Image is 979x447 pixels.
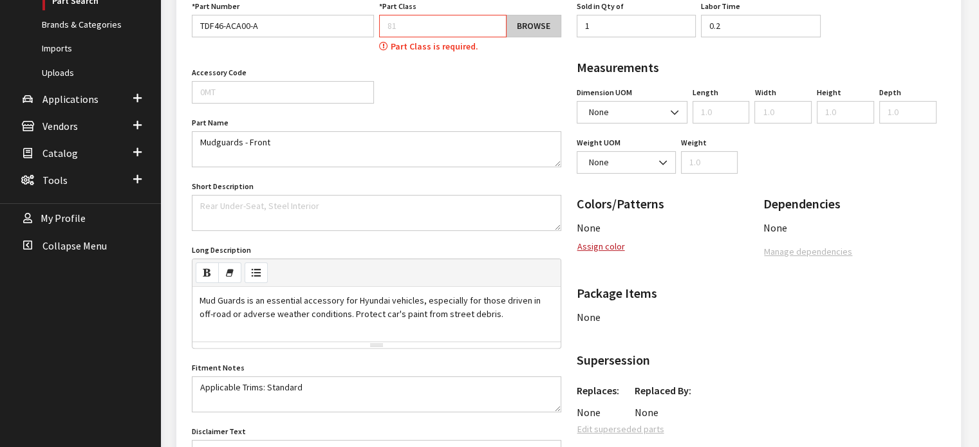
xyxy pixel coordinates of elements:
[693,101,750,123] input: 1.0
[763,220,946,235] li: None
[42,239,107,252] span: Collapse Menu
[42,93,98,105] span: Applications
[192,117,228,129] label: Part Name
[192,244,251,256] label: Long Description
[577,194,759,214] h2: Colors/Patterns
[635,406,658,419] span: None
[379,1,416,12] label: Part Class
[192,67,247,78] label: Accessory Code
[192,81,374,104] input: 0MT
[577,58,946,77] h2: Measurements
[42,147,78,160] span: Catalog
[577,151,676,174] span: None
[577,87,632,98] label: Dimension UOM
[577,383,619,398] h3: Replaces:
[817,87,841,98] label: Height
[192,181,254,192] label: Short Description
[754,87,776,98] label: Width
[192,376,561,412] textarea: Applicable Trims: Standard
[245,262,268,283] button: Unordered list (CTRL+SHIFT+NUM7)
[585,105,679,119] span: None
[754,101,812,123] input: 1.0
[577,284,946,303] h2: Package Items
[577,406,601,419] span: None
[763,194,946,214] h2: Dependencies
[42,174,68,187] span: Tools
[192,131,561,167] textarea: Mudguards - Front
[196,262,219,283] button: Bold (CTRL+B)
[585,156,667,169] span: None
[701,1,740,12] label: Labor Time
[577,309,946,325] div: None
[817,101,874,123] input: 1.0
[701,15,821,37] input: 1.0
[41,212,86,225] span: My Profile
[577,15,696,37] input: 1
[192,342,561,348] div: resize
[192,15,374,37] input: 999C2-WR002K
[506,15,561,37] a: Browse
[879,87,901,98] label: Depth
[577,351,946,370] h2: Supersession
[200,294,554,321] p: Mud Guards is an essential accessory for Hyundai vehicles, especially for those driven in off-roa...
[693,87,718,98] label: Length
[681,137,707,149] label: Weight
[391,41,478,52] span: Part Class is required.
[879,101,937,123] input: 1.0
[577,1,624,12] label: Sold in Qty of
[681,151,738,174] input: 1.0
[577,235,626,258] button: Assign color
[577,137,620,149] label: Weight UOM
[577,221,601,234] span: None
[379,15,507,37] input: 81
[218,262,241,283] button: Remove Font Style (CTRL+\)
[192,426,246,437] label: Disclaimer Text
[192,362,245,374] label: Fitment Notes
[192,1,239,12] label: Part Number
[577,101,687,123] span: None
[635,383,691,398] h3: Replaced By:
[42,120,78,132] span: Vendors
